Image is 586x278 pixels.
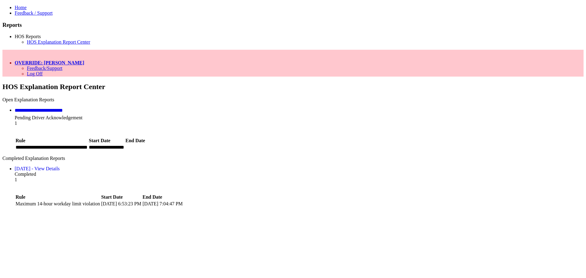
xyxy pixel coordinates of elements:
a: Home [15,5,27,10]
a: Feedback / Support [15,10,52,16]
div: 1 [15,177,584,182]
td: Maximum 14-hour workday limit violation [15,201,100,207]
div: Completed Explanation Reports [2,156,584,161]
th: Rule [15,138,88,144]
div: Open Explanation Reports [2,97,584,103]
a: HOS Explanation Report Center [27,39,90,45]
div: 1 [15,121,584,126]
h2: HOS Explanation Report Center [2,83,584,91]
div: [DATE] 7:04:47 PM [143,201,183,207]
td: [DATE] 6:53:23 PM [101,201,142,207]
h3: Reports [2,22,584,28]
a: HOS Reports [15,34,41,39]
th: End Date [125,138,145,144]
th: Rule [15,194,100,200]
span: Pending Driver Acknowledgement [15,115,82,120]
th: Start Date [101,194,142,200]
a: Feedback/Support [27,66,62,71]
a: Log Off [27,71,43,76]
th: Start Date [89,138,125,144]
a: OVERRIDE: [PERSON_NAME] [15,60,84,65]
span: Completed [15,171,36,177]
th: End Date [142,194,183,200]
a: [DATE] - View Details [15,166,60,171]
